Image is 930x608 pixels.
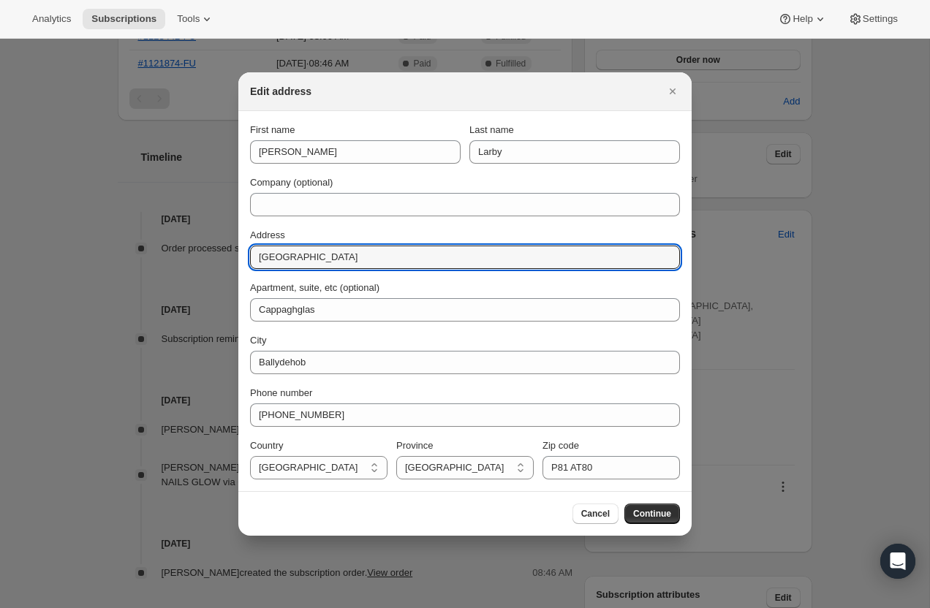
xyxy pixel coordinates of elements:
[177,13,200,25] span: Tools
[863,13,898,25] span: Settings
[542,440,579,451] span: Zip code
[572,503,619,524] button: Cancel
[168,9,223,29] button: Tools
[624,503,680,524] button: Continue
[250,282,379,293] span: Apartment, suite, etc (optional)
[769,9,836,29] button: Help
[396,440,434,451] span: Province
[83,9,165,29] button: Subscriptions
[250,177,333,188] span: Company (optional)
[793,13,812,25] span: Help
[839,9,907,29] button: Settings
[250,124,295,135] span: First name
[23,9,80,29] button: Analytics
[250,440,284,451] span: Country
[633,508,671,520] span: Continue
[250,335,266,346] span: City
[880,544,915,579] div: Open Intercom Messenger
[32,13,71,25] span: Analytics
[91,13,156,25] span: Subscriptions
[662,81,683,102] button: Close
[581,508,610,520] span: Cancel
[469,124,514,135] span: Last name
[250,387,312,398] span: Phone number
[250,229,285,240] span: Address
[250,84,311,99] h2: Edit address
